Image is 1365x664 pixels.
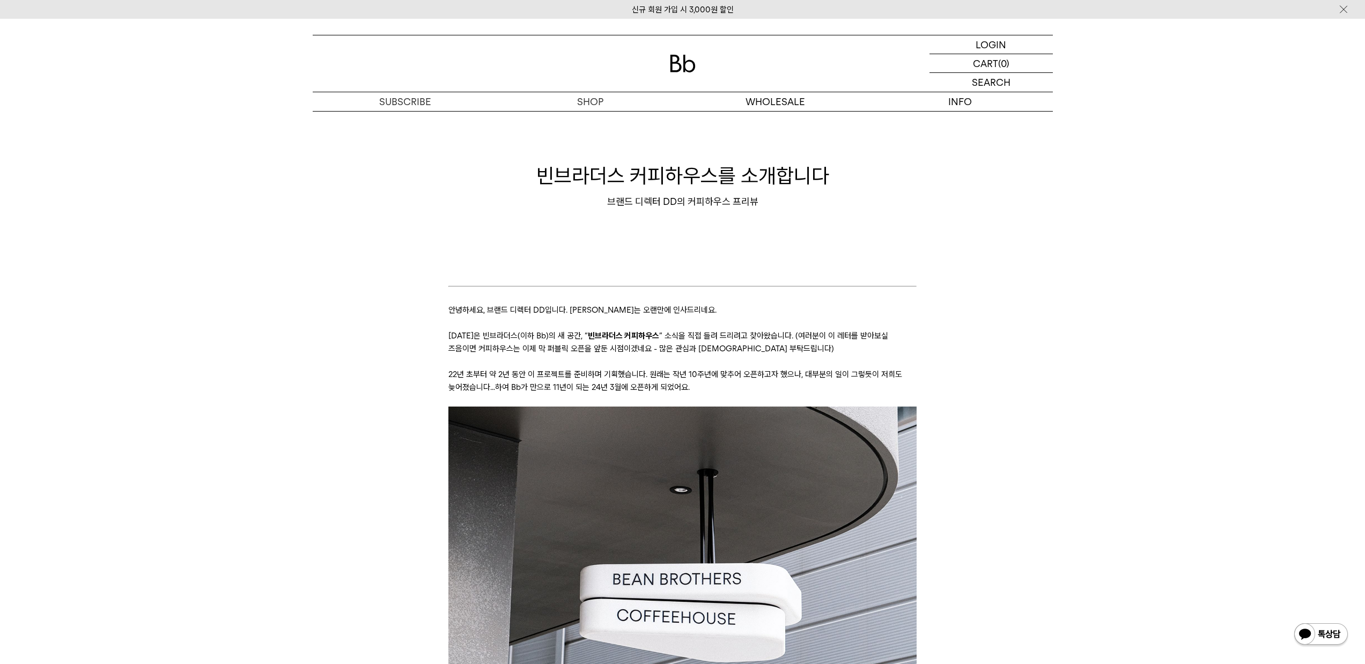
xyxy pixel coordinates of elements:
p: [DATE]은 빈브라더스(이하 Bb)의 새 공간, “ ” 소식을 직접 들려 드리려고 찾아왔습니다. (여러분이 이 레터를 받아보실 즈음이면 커피하우스는 이제 막 퍼블릭 오픈을 ... [448,329,917,355]
strong: 빈브라더스 커피하우스 [588,331,659,341]
p: WHOLESALE [683,92,868,111]
h1: 빈브라더스 커피하우스를 소개합니다 [313,161,1053,190]
img: 로고 [670,55,696,72]
p: SEARCH [972,73,1010,92]
p: INFO [868,92,1053,111]
a: SUBSCRIBE [313,92,498,111]
p: CART [973,54,998,72]
p: (0) [998,54,1009,72]
p: LOGIN [976,35,1006,54]
img: 카카오톡 채널 1:1 채팅 버튼 [1293,622,1349,648]
a: SHOP [498,92,683,111]
p: 안녕하세요, 브랜드 디렉터 DD입니다. [PERSON_NAME]는 오랜만에 인사드리네요. [448,304,917,316]
div: 브랜드 디렉터 DD의 커피하우스 프리뷰 [313,195,1053,208]
a: CART (0) [929,54,1053,73]
p: 22년 초부터 약 2년 동안 이 프로젝트를 준비하며 기획했습니다. 원래는 작년 10주년에 맞추어 오픈하고자 했으나, 대부분의 일이 그렇듯이 저희도 늦어졌습니다…하여 Bb가 만... [448,368,917,394]
a: LOGIN [929,35,1053,54]
a: 신규 회원 가입 시 3,000원 할인 [632,5,734,14]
